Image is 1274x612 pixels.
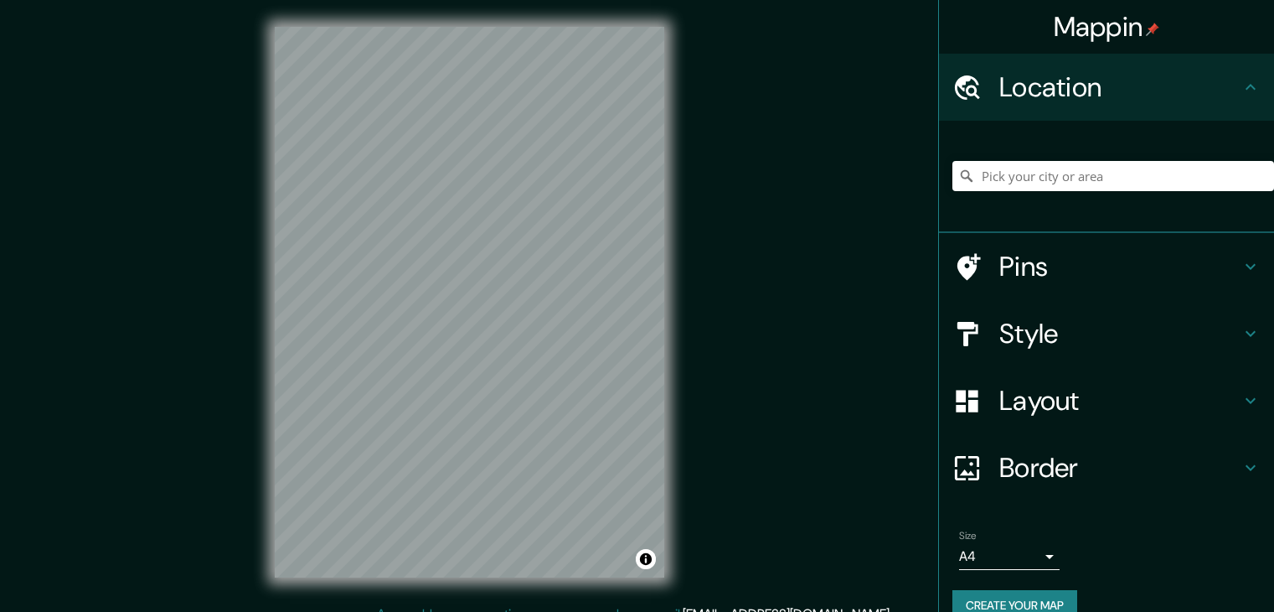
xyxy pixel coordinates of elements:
h4: Border [999,451,1240,485]
div: Location [939,54,1274,121]
h4: Mappin [1054,10,1160,44]
h4: Layout [999,384,1240,418]
div: Style [939,300,1274,367]
input: Pick your city or area [952,161,1274,191]
h4: Style [999,317,1240,350]
h4: Pins [999,250,1240,283]
div: Pins [939,233,1274,300]
h4: Location [999,70,1240,104]
label: Size [959,529,977,543]
div: Layout [939,367,1274,434]
iframe: Help widget launcher [1125,547,1256,594]
canvas: Map [275,27,664,578]
div: A4 [959,543,1060,570]
div: Border [939,434,1274,501]
img: pin-icon.png [1146,23,1159,36]
button: Toggle attribution [636,549,656,569]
